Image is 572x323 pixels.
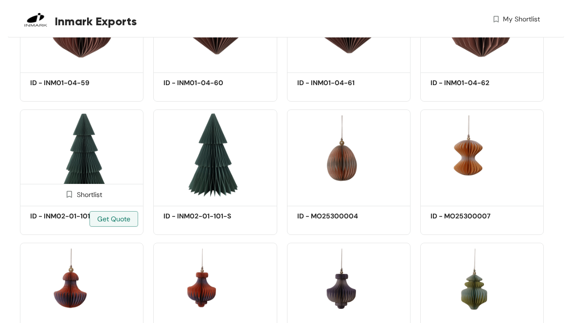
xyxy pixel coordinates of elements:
[61,189,102,198] div: Shortlist
[153,109,277,203] img: 3772b7ad-d81b-41bb-a178-11c698438856
[55,13,137,30] span: Inmark Exports
[89,211,138,227] button: Get Quote
[287,109,411,203] img: 70978627-5040-4f86-b671-025ad2def1d4
[297,211,380,221] h5: ID - MO25300004
[430,78,513,88] h5: ID - INM01-04-62
[420,109,544,203] img: db0ef05b-57be-4816-a563-42cc5ee26d1b
[30,78,113,88] h5: ID - INM01-04-59
[65,190,74,199] img: Shortlist
[20,109,143,203] img: f3c21a1e-4502-458f-b397-6d006ba0a14d
[163,78,246,88] h5: ID - INM01-04-60
[503,14,540,24] span: My Shortlist
[297,78,380,88] h5: ID - INM01-04-61
[20,4,52,36] img: Buyer Portal
[30,211,113,221] h5: ID - INM02-01-101-L
[97,214,130,224] span: Get Quote
[163,211,246,221] h5: ID - INM02-01-101-S
[492,14,500,24] img: wishlist
[430,211,513,221] h5: ID - MO25300007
